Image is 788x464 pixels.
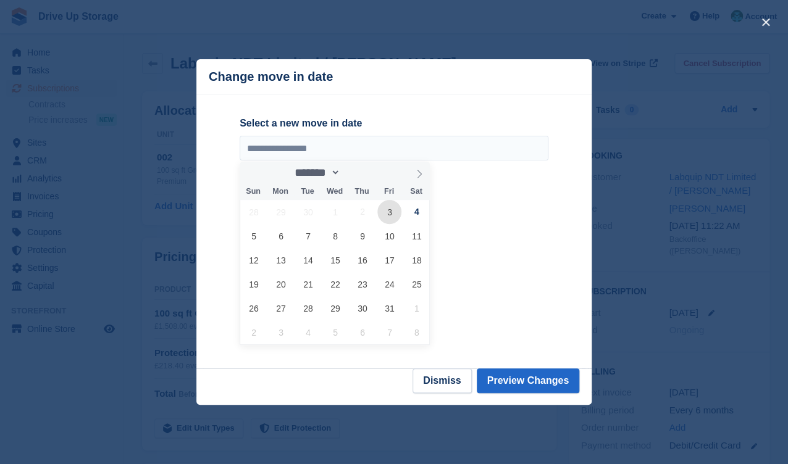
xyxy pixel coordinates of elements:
span: October 9, 2025 [350,224,374,248]
span: October 16, 2025 [350,248,374,272]
span: October 20, 2025 [269,272,293,296]
span: November 8, 2025 [404,320,429,344]
span: Sat [403,188,430,196]
span: Mon [267,188,294,196]
span: October 14, 2025 [296,248,320,272]
span: September 28, 2025 [241,200,266,224]
button: close [756,12,776,32]
span: October 12, 2025 [241,248,266,272]
span: October 3, 2025 [377,200,401,224]
span: October 23, 2025 [350,272,374,296]
button: Preview Changes [477,368,580,393]
input: Year [340,166,379,179]
p: Change move in date [209,70,333,84]
select: Month [290,166,340,179]
span: November 5, 2025 [323,320,347,344]
span: October 8, 2025 [323,224,347,248]
span: October 11, 2025 [404,224,429,248]
span: October 29, 2025 [323,296,347,320]
span: October 19, 2025 [241,272,266,296]
span: October 24, 2025 [377,272,401,296]
span: Thu [348,188,375,196]
span: October 31, 2025 [377,296,401,320]
label: Select a new move in date [240,116,548,131]
span: October 26, 2025 [241,296,266,320]
button: Dismiss [413,368,471,393]
span: October 21, 2025 [296,272,320,296]
span: October 27, 2025 [269,296,293,320]
span: October 6, 2025 [269,224,293,248]
span: October 30, 2025 [350,296,374,320]
span: October 13, 2025 [269,248,293,272]
span: Tue [294,188,321,196]
span: Wed [321,188,348,196]
span: November 4, 2025 [296,320,320,344]
span: September 29, 2025 [269,200,293,224]
span: October 7, 2025 [296,224,320,248]
span: October 28, 2025 [296,296,320,320]
span: October 1, 2025 [323,200,347,224]
span: November 3, 2025 [269,320,293,344]
span: Fri [375,188,403,196]
span: October 22, 2025 [323,272,347,296]
span: November 2, 2025 [241,320,266,344]
span: October 10, 2025 [377,224,401,248]
span: October 18, 2025 [404,248,429,272]
span: November 7, 2025 [377,320,401,344]
span: November 6, 2025 [350,320,374,344]
span: September 30, 2025 [296,200,320,224]
span: October 4, 2025 [404,200,429,224]
span: November 1, 2025 [404,296,429,320]
span: October 5, 2025 [241,224,266,248]
span: October 25, 2025 [404,272,429,296]
span: October 17, 2025 [377,248,401,272]
span: October 15, 2025 [323,248,347,272]
span: Sun [240,188,267,196]
span: October 2, 2025 [350,200,374,224]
